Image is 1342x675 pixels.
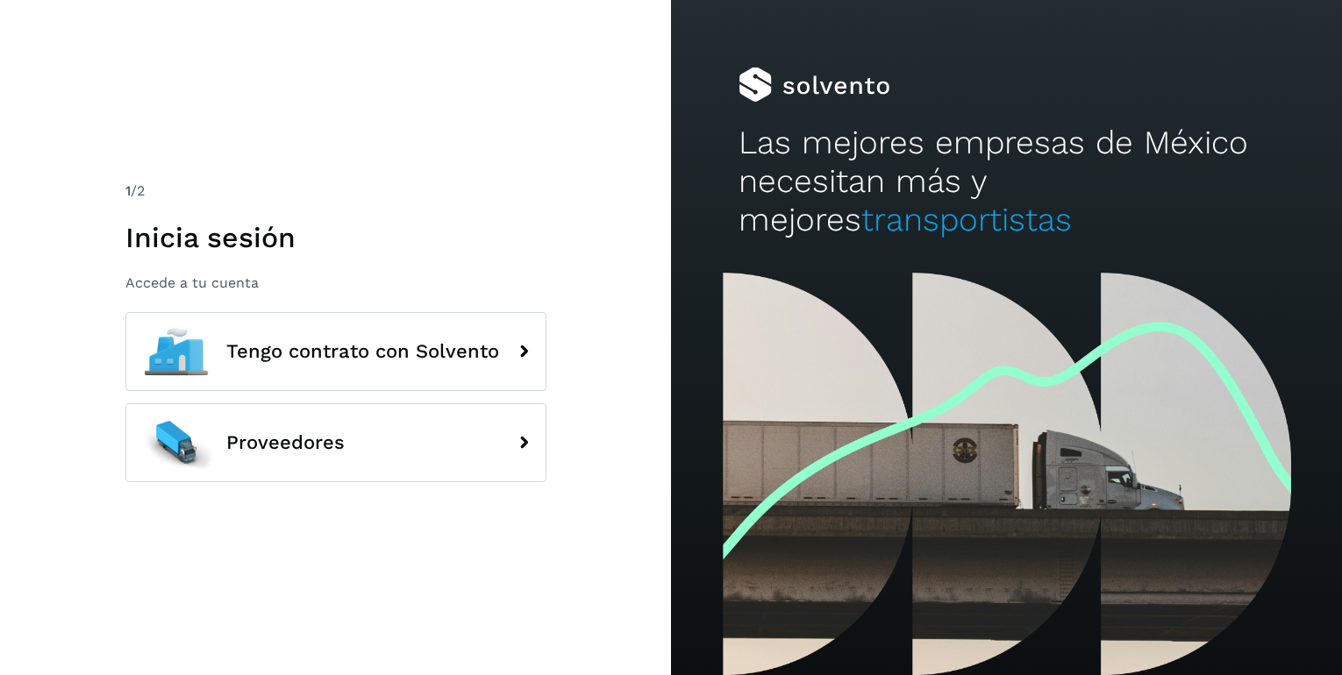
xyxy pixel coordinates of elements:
[125,221,546,254] h1: Inicia sesión
[739,124,1275,240] h2: Las mejores empresas de México necesitan más y mejores
[125,274,546,291] p: Accede a tu cuenta
[125,312,546,391] button: Tengo contrato con Solvento
[125,181,546,202] div: /2
[125,403,546,482] button: Proveedores
[226,432,345,453] span: Proveedores
[125,182,131,199] span: 1
[861,201,1072,238] span: transportistas
[226,341,499,362] span: Tengo contrato con Solvento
